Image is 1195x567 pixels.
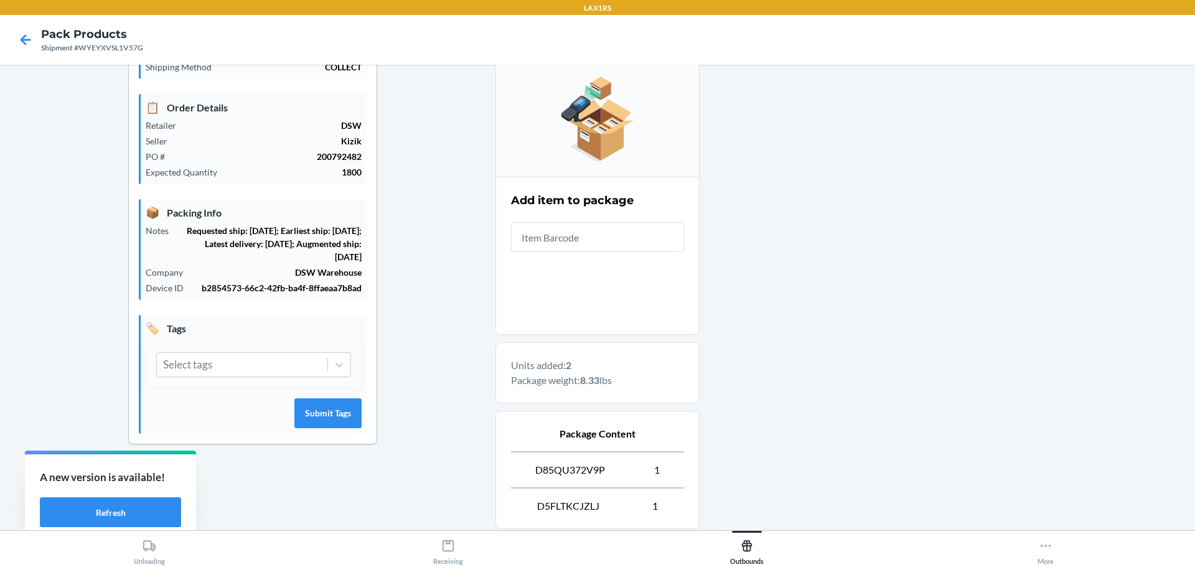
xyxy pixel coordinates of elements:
div: Receiving [433,534,463,565]
div: Unloading [134,534,165,565]
h4: Pack Products [41,26,143,42]
p: Seller [146,134,177,148]
p: LAX1RS [584,2,611,14]
h2: Add item to package [511,192,634,209]
p: Packing Info [146,204,362,221]
p: 1800 [227,166,362,179]
p: Expected Quantity [146,166,227,179]
b: 8.33 [580,374,599,386]
span: 1 [654,462,660,477]
input: Item Barcode [511,222,684,252]
p: Shipping Method [146,60,222,73]
p: Requested ship: [DATE]; Earliest ship: [DATE]; Latest delivery: [DATE]; Augmented ship: [DATE] [179,224,362,263]
span: 📋 [146,99,159,116]
span: 📦 [146,204,159,221]
p: Tags [146,320,362,337]
div: Select tags [163,357,212,373]
span: 🏷️ [146,320,159,337]
p: DSW Warehouse [193,266,362,279]
span: D85QU372V9P [535,462,605,477]
p: A new version is available! [40,469,181,485]
div: Outbounds [730,534,764,565]
p: Kizik [177,134,362,148]
p: COLLECT [222,60,362,73]
p: Units added: [511,358,684,373]
p: Company [146,266,193,279]
p: PO # [146,150,175,163]
span: D5FLTKCJZLJ [537,499,599,513]
p: Order Details [146,99,362,116]
b: 2 [566,359,571,371]
p: Device ID [146,281,194,294]
div: Shipment #WYEYXVSL1V57G [41,42,143,54]
span: Package Content [560,426,635,441]
button: Refresh [40,497,181,527]
button: Receiving [299,531,597,565]
p: b2854573-66c2-42fb-ba4f-8ffaeaa7b8ad [194,281,362,294]
div: More [1038,534,1054,565]
p: DSW [186,119,362,132]
span: 1 [652,499,658,513]
button: More [896,531,1195,565]
p: Notes [146,224,179,237]
button: Submit Tags [294,398,362,428]
p: 200792482 [175,150,362,163]
p: Package weight: lbs [511,373,684,388]
button: Outbounds [597,531,896,565]
p: Retailer [146,119,186,132]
